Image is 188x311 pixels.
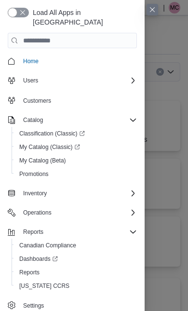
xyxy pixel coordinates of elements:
[4,113,141,127] button: Catalog
[15,128,89,139] a: Classification (Classic)
[19,143,80,151] span: My Catalog (Classic)
[19,188,51,199] button: Inventory
[19,282,69,290] span: [US_STATE] CCRS
[15,155,137,166] span: My Catalog (Beta)
[19,95,55,107] a: Customers
[19,188,137,199] span: Inventory
[15,253,137,265] span: Dashboards
[4,187,141,200] button: Inventory
[23,57,39,65] span: Home
[4,54,141,68] button: Home
[15,168,137,180] span: Promotions
[23,77,38,84] span: Users
[15,240,137,251] span: Canadian Compliance
[23,302,44,310] span: Settings
[19,130,85,137] span: Classification (Classic)
[12,127,141,140] a: Classification (Classic)
[23,189,47,197] span: Inventory
[19,226,47,238] button: Reports
[23,209,52,216] span: Operations
[147,4,158,15] button: Close this dialog
[15,141,137,153] span: My Catalog (Classic)
[19,75,42,86] button: Users
[12,154,141,167] button: My Catalog (Beta)
[19,242,76,249] span: Canadian Compliance
[15,128,137,139] span: Classification (Classic)
[23,116,43,124] span: Catalog
[19,269,40,276] span: Reports
[23,97,51,105] span: Customers
[12,266,141,279] button: Reports
[4,225,141,239] button: Reports
[15,240,80,251] a: Canadian Compliance
[19,207,137,218] span: Operations
[15,267,43,278] a: Reports
[12,252,141,266] a: Dashboards
[15,141,84,153] a: My Catalog (Classic)
[19,157,66,164] span: My Catalog (Beta)
[12,279,141,293] button: [US_STATE] CCRS
[19,75,137,86] span: Users
[12,167,141,181] button: Promotions
[19,94,137,106] span: Customers
[15,280,137,292] span: Washington CCRS
[29,8,137,27] span: Load All Apps in [GEOGRAPHIC_DATA]
[19,114,47,126] button: Catalog
[19,207,55,218] button: Operations
[19,55,42,67] a: Home
[15,253,62,265] a: Dashboards
[19,55,137,67] span: Home
[19,226,137,238] span: Reports
[15,267,137,278] span: Reports
[19,114,137,126] span: Catalog
[23,228,43,236] span: Reports
[12,140,141,154] a: My Catalog (Classic)
[15,155,70,166] a: My Catalog (Beta)
[15,168,53,180] a: Promotions
[4,93,141,107] button: Customers
[15,280,73,292] a: [US_STATE] CCRS
[4,206,141,219] button: Operations
[12,239,141,252] button: Canadian Compliance
[19,170,49,178] span: Promotions
[4,74,141,87] button: Users
[19,255,58,263] span: Dashboards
